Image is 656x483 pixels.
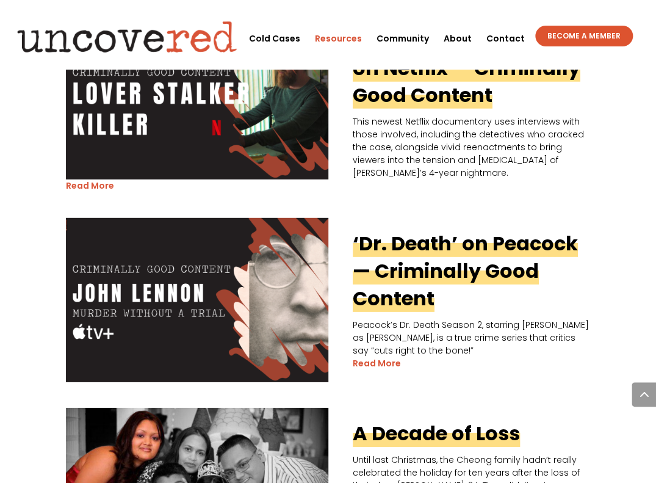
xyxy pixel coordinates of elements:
[66,218,328,382] img: ‘Dr. Death’ on Peacock — Criminally Good Content
[7,12,248,62] img: Uncovered logo
[314,15,361,62] a: Resources
[443,15,471,62] a: About
[353,230,578,312] a: ‘Dr. Death’ on Peacock — Criminally Good Content
[66,15,328,180] img: ‘Lover, Stalker, Killer’ on Netflix — Criminally Good Content
[66,115,591,180] p: This newest Netflix documentary uses interviews with those involved, including the detectives who...
[486,15,524,62] a: Contact
[248,15,300,62] a: Cold Cases
[535,26,633,46] a: BECOME A MEMBER
[566,18,606,26] a: Sign In
[353,419,520,447] a: A Decade of Loss
[66,180,114,192] a: read more
[66,319,591,357] p: Peacock’s Dr. Death Season 2, starring [PERSON_NAME] as [PERSON_NAME], is a true crime series tha...
[376,15,428,62] a: Community
[353,357,401,370] a: read more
